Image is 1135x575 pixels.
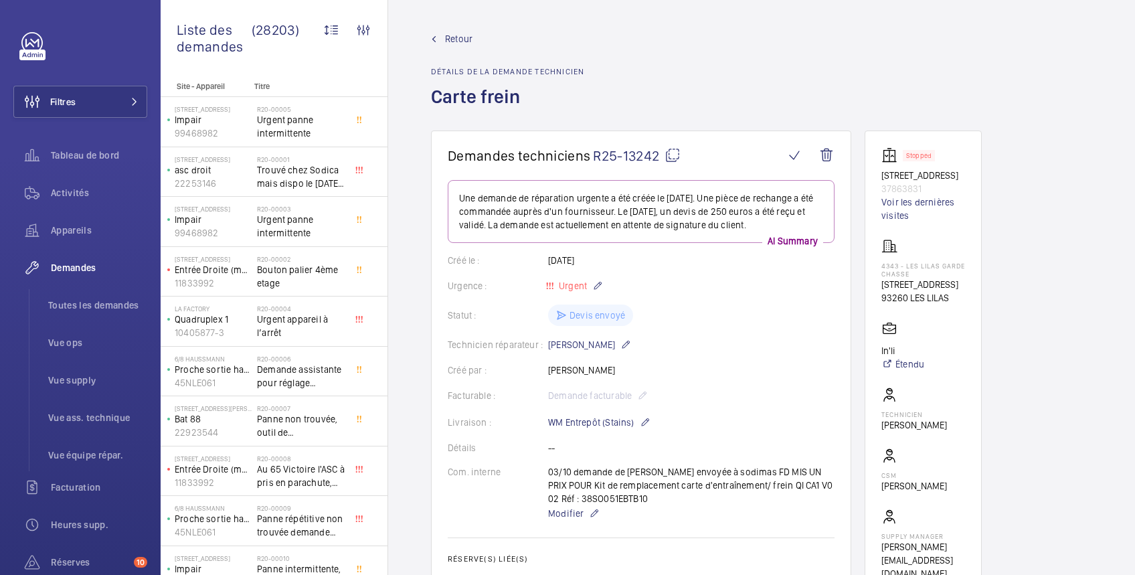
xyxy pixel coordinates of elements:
span: Réserves [51,556,128,569]
p: 93260 LES LILAS [881,291,965,305]
h2: R20-00007 [257,404,345,412]
span: Urgent appareil à l’arrêt [257,313,345,339]
span: Activités [51,186,147,199]
p: 10405877-3 [175,326,252,339]
p: [STREET_ADDRESS] [175,455,252,463]
p: [STREET_ADDRESS] [175,255,252,263]
span: Retour [445,32,472,46]
span: Vue ass. technique [48,411,147,424]
img: elevator.svg [881,147,903,163]
span: Panne répétitive non trouvée demande assistance expert technique [257,512,345,539]
p: 6/8 Haussmann [175,355,252,363]
p: Site - Appareil [161,82,249,91]
h2: Détails de la demande technicien [431,67,584,76]
h2: R20-00003 [257,205,345,213]
p: 11833992 [175,276,252,290]
p: WM Entrepôt (Stains) [548,414,650,430]
span: Tableau de bord [51,149,147,162]
h2: R20-00005 [257,105,345,113]
p: [STREET_ADDRESS] [175,205,252,213]
span: Vue équipe répar. [48,448,147,462]
p: AI Summary [762,234,823,248]
span: Bouton palier 4ème etage [257,263,345,290]
h2: R20-00006 [257,355,345,363]
span: Urgent panne intermittente [257,113,345,140]
h1: Carte frein [431,84,584,131]
p: Quadruplex 1 [175,313,252,326]
p: [STREET_ADDRESS][PERSON_NAME] [175,404,252,412]
h2: R20-00009 [257,504,345,512]
p: [PERSON_NAME] [881,479,947,493]
p: 22253146 [175,177,252,190]
p: CSM [881,471,947,479]
h2: R20-00004 [257,305,345,313]
span: Liste des demandes [177,21,252,55]
p: La Factory [175,305,252,313]
span: Demande assistante pour réglage d'opérateurs porte cabine double accès [257,363,345,390]
span: Filtres [50,95,76,108]
button: Filtres [13,86,147,118]
p: Une demande de réparation urgente a été créée le [DATE]. Une pièce de rechange a été commandée au... [459,191,823,232]
p: [PERSON_NAME] [881,418,947,432]
span: Vue supply [48,374,147,387]
span: 10 [134,557,147,568]
p: Bat 88 [175,412,252,426]
p: Entrée Droite (monte-charge) [175,463,252,476]
p: asc droit [175,163,252,177]
span: Appareils [51,224,147,237]
h2: R20-00002 [257,255,345,263]
p: 99468982 [175,127,252,140]
p: [STREET_ADDRESS] [175,155,252,163]
p: Impair [175,213,252,226]
h2: R20-00010 [257,554,345,562]
h2: R20-00008 [257,455,345,463]
a: Voir les dernières visites [881,195,965,222]
p: Titre [254,82,343,91]
span: Demandes [51,261,147,274]
span: Panne non trouvée, outil de déverouillouge impératif pour le diagnostic [257,412,345,439]
p: Stopped [906,153,932,158]
p: 37863831 [881,182,965,195]
span: Urgent panne intermittente [257,213,345,240]
p: 11833992 [175,476,252,489]
a: Étendu [881,357,924,371]
span: Vue ops [48,336,147,349]
p: [STREET_ADDRESS] [175,105,252,113]
p: 22923544 [175,426,252,439]
p: [PERSON_NAME] [548,337,631,353]
p: 4343 - LES LILAS GARDE CHASSE [881,262,965,278]
span: Trouvé chez Sodica mais dispo le [DATE] [URL][DOMAIN_NAME] [257,163,345,190]
h2: R20-00001 [257,155,345,163]
p: 6/8 Haussmann [175,504,252,512]
span: Modifier [548,507,584,520]
p: [STREET_ADDRESS] [881,169,965,182]
p: Entrée Droite (monte-charge) [175,263,252,276]
p: Proche sortie hall Pelletier [175,363,252,376]
p: 99468982 [175,226,252,240]
span: Toutes les demandes [48,299,147,312]
p: 45NLE061 [175,525,252,539]
span: Facturation [51,481,147,494]
span: Heures supp. [51,518,147,531]
h2: Réserve(s) liée(s) [448,554,835,564]
p: Proche sortie hall Pelletier [175,512,252,525]
p: 45NLE061 [175,376,252,390]
span: Urgent [556,280,587,291]
p: [STREET_ADDRESS] [881,278,965,291]
p: Impair [175,113,252,127]
p: In'li [881,344,924,357]
span: Demandes techniciens [448,147,590,164]
span: Au 65 Victoire l'ASC à pris en parachute, toutes les sécu coupé, il est au 3 ème, asc sans machin... [257,463,345,489]
p: Supply manager [881,532,965,540]
span: R25-13242 [593,147,681,164]
p: [STREET_ADDRESS] [175,554,252,562]
p: Technicien [881,410,947,418]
